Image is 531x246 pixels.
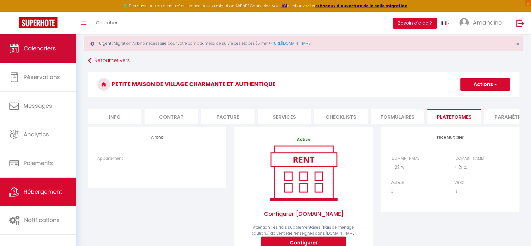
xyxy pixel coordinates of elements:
[84,36,523,51] div: Urgent : Migration Airbnb nécessaire pour votre compte, merci de suivre ces étapes (5 min) -
[91,12,122,34] a: Chercher
[24,44,56,52] span: Calendriers
[314,109,368,124] li: Checklists
[315,3,408,9] a: créneaux d'ouverture de la salle migration
[473,19,502,26] span: Amandine
[24,130,49,138] span: Analytics
[88,55,519,66] a: Retourner vers
[282,3,287,9] a: ICI
[459,18,469,27] img: ...
[455,12,510,34] a: ... Amandine
[201,109,255,124] li: Facture
[427,109,481,124] li: Plateformes
[371,109,424,124] li: Formulaires
[454,156,484,162] label: [DOMAIN_NAME]
[252,225,356,236] span: Attention : les frais supplémentaires (frais de ménage, caution...) doivent être renseignés dans ...
[460,78,510,91] button: Actions
[516,19,524,27] img: logout
[24,73,60,81] span: Réservations
[244,137,363,143] p: Activé
[97,156,123,162] label: Appartement
[454,180,465,186] label: VRBO
[24,159,53,167] span: Paiements
[97,135,217,140] h4: Airbnb
[391,156,420,162] label: [DOMAIN_NAME]
[504,218,526,241] iframe: Chat
[24,216,60,224] span: Notifications
[96,19,118,26] span: Chercher
[19,17,57,28] img: Super Booking
[244,203,363,225] span: Configurer [DOMAIN_NAME]
[88,72,519,97] h3: Petite maison de village charmante et authentique
[5,3,24,21] button: Ouvrir le widget de chat LiveChat
[145,109,198,124] li: Contrat
[273,41,312,46] a: [URL][DOMAIN_NAME]
[24,188,62,196] span: Hébergement
[264,143,344,203] img: rent.png
[88,109,141,124] li: Info
[391,135,510,140] h4: Price Multiplier
[516,41,519,47] button: Close
[393,18,437,29] button: Besoin d'aide ?
[516,40,519,48] span: ×
[391,180,406,186] label: Website
[258,109,311,124] li: Services
[24,102,52,110] span: Messages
